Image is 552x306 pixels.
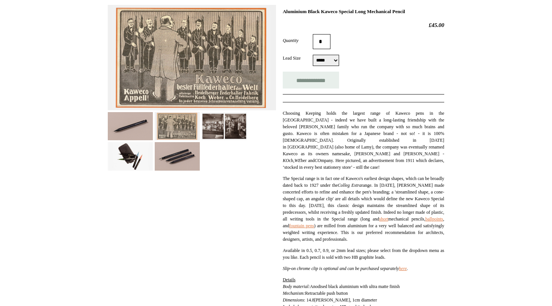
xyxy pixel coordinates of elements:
[283,291,305,296] em: Mechanism:
[108,142,153,170] img: Aluminium Black Kaweco Special Long Mechanical Pencil
[289,223,314,228] a: fountain pens
[283,55,313,61] label: Lead Size
[283,175,444,243] p: The Special range is in fact one of Kaweco's earliest design shapes, which can be broadly dated b...
[294,158,301,163] i: WE
[283,37,313,44] label: Quantity
[283,277,296,282] span: Details
[338,183,361,188] em: Colleg Extra
[108,112,153,140] img: Aluminium Black Kaweco Special Long Mechanical Pencil
[379,216,388,222] a: short
[283,110,444,171] p: Choosing Keeping holds the largest range of Kaweco pens in the [GEOGRAPHIC_DATA] - indeed we have...
[283,297,304,303] em: Dimensions
[399,266,407,271] a: here
[155,112,200,140] img: Aluminium Black Kaweco Special Long Mechanical Pencil
[202,112,247,140] img: Aluminium Black Kaweco Special Long Mechanical Pencil
[283,266,408,271] em: Slip-on chrome clip is optional and can be purchased separately .
[283,22,444,28] h2: £45.00
[315,158,321,163] i: CO
[155,142,200,170] img: Aluminium Black Kaweco Special Long Mechanical Pencil
[283,9,444,15] h1: Aluminium Black Kaweco Special Long Mechanical Pencil
[425,216,443,222] a: ballpoints
[283,247,444,261] p: Available in 0.5, 0.7, 0.9, or 2mm lead sizes; please select from the dropdown menu as you like. ...
[283,158,289,163] i: KO
[108,5,276,110] img: Aluminium Black Kaweco Special Long Mechanical Pencil
[283,284,310,289] em: Body material:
